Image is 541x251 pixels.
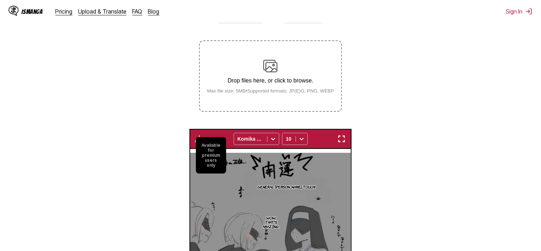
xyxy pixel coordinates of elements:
[9,6,56,17] a: IsManga LogoIsManga
[196,137,226,174] small: Available for premium users only
[56,8,73,15] a: Pricing
[195,135,204,143] img: Download translated images
[21,8,43,15] div: IsManga
[132,8,142,15] a: FAQ
[148,8,160,15] a: Blog
[337,135,346,143] img: Enter fullscreen
[78,8,127,15] a: Upload & Translate
[201,77,340,84] p: Drop files here, or click to browse.
[261,214,281,230] p: Wow, that's amazing.
[525,8,532,15] img: Sign out
[201,88,340,94] small: Max file size: 5MB • Supported formats: JP(E)G, PNG, WEBP
[256,183,317,190] p: General [PERSON_NAME], touch!
[506,8,532,15] button: Sign In
[9,6,19,16] img: IsManga Logo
